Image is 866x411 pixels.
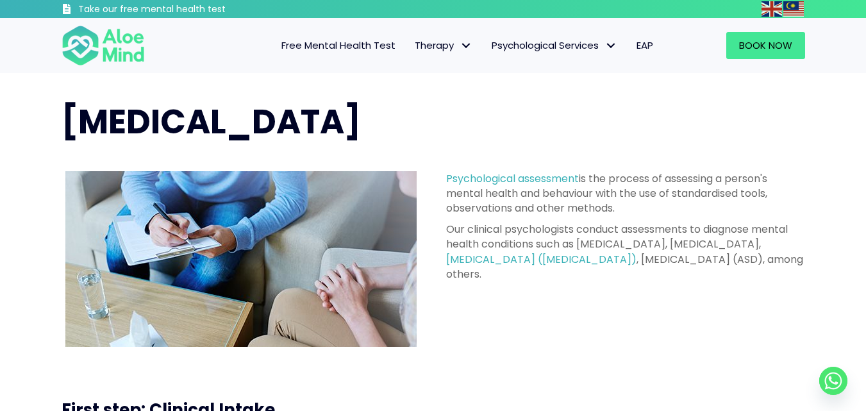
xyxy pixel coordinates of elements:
[627,32,663,59] a: EAP
[415,38,472,52] span: Therapy
[762,1,782,17] img: en
[739,38,792,52] span: Book Now
[62,24,145,67] img: Aloe mind Logo
[492,38,617,52] span: Psychological Services
[762,1,783,16] a: English
[78,3,294,16] h3: Take our free mental health test
[482,32,627,59] a: Psychological ServicesPsychological Services: submenu
[637,38,653,52] span: EAP
[62,3,294,18] a: Take our free mental health test
[783,1,805,16] a: Malay
[62,98,361,145] span: [MEDICAL_DATA]
[281,38,396,52] span: Free Mental Health Test
[726,32,805,59] a: Book Now
[819,367,847,395] a: Whatsapp
[272,32,405,59] a: Free Mental Health Test
[446,171,579,186] a: Psychological assessment
[446,171,805,216] p: is the process of assessing a person's mental health and behaviour with the use of standardised t...
[446,222,805,281] p: Our clinical psychologists conduct assessments to diagnose mental health conditions such as [MEDI...
[162,32,663,59] nav: Menu
[446,252,637,267] a: [MEDICAL_DATA] ([MEDICAL_DATA])
[602,37,620,55] span: Psychological Services: submenu
[65,171,417,347] img: psychological assessment
[457,37,476,55] span: Therapy: submenu
[783,1,804,17] img: ms
[405,32,482,59] a: TherapyTherapy: submenu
